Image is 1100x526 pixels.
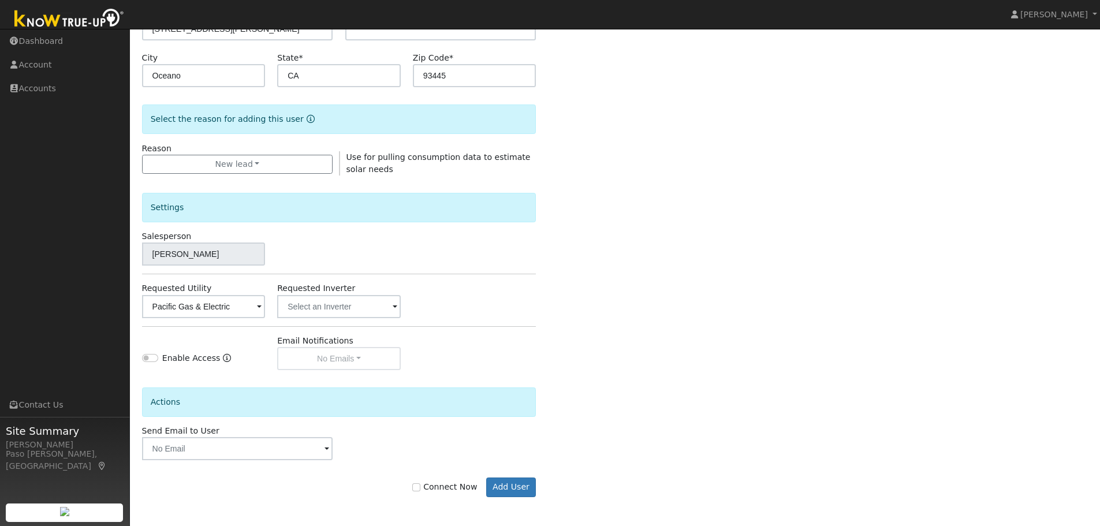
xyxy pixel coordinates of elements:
div: Select the reason for adding this user [142,105,536,134]
a: Reason for new user [304,114,315,124]
label: Zip Code [413,52,453,64]
div: Settings [142,193,536,222]
input: Connect Now [412,483,420,491]
input: No Email [142,437,333,460]
div: [PERSON_NAME] [6,439,124,451]
input: Select a Utility [142,295,266,318]
label: Requested Inverter [277,282,355,294]
a: Enable Access [223,352,231,370]
img: Know True-Up [9,6,130,32]
label: Send Email to User [142,425,219,437]
span: Site Summary [6,423,124,439]
div: Actions [142,387,536,417]
span: Required [299,53,303,62]
a: Map [97,461,107,471]
button: Add User [486,477,536,497]
label: Salesperson [142,230,192,243]
button: New lead [142,155,333,174]
span: Required [449,53,453,62]
span: [PERSON_NAME] [1020,10,1088,19]
input: Select a User [142,243,266,266]
span: Use for pulling consumption data to estimate solar needs [346,152,531,174]
label: State [277,52,303,64]
label: City [142,52,158,64]
label: Requested Utility [142,282,212,294]
label: Connect Now [412,481,477,493]
div: Paso [PERSON_NAME], [GEOGRAPHIC_DATA] [6,448,124,472]
input: Select an Inverter [277,295,401,318]
label: Email Notifications [277,335,353,347]
img: retrieve [60,507,69,516]
label: Enable Access [162,352,221,364]
label: Reason [142,143,171,155]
